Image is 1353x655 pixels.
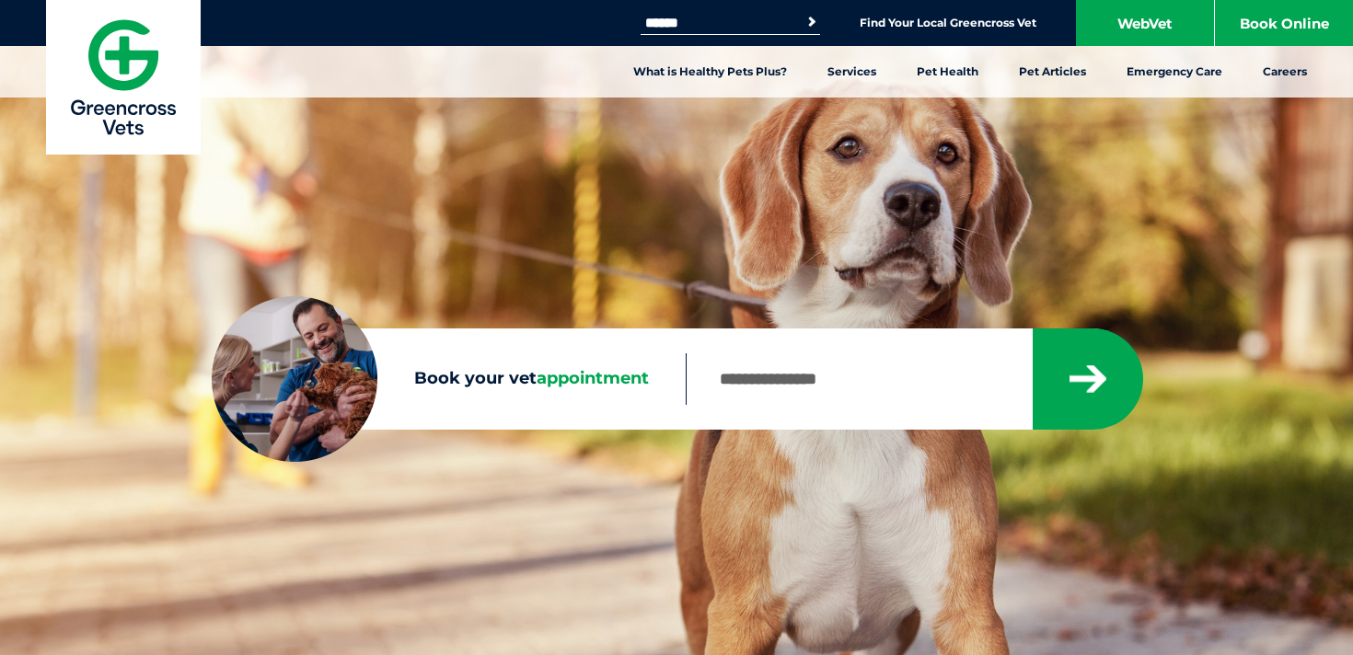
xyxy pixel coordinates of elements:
a: Services [807,46,896,98]
a: Emergency Care [1106,46,1243,98]
a: What is Healthy Pets Plus? [613,46,807,98]
button: Search [803,13,821,31]
span: appointment [537,368,649,388]
a: Find Your Local Greencross Vet [860,16,1036,30]
a: Pet Articles [999,46,1106,98]
a: Careers [1243,46,1327,98]
label: Book your vet [212,365,686,393]
a: Pet Health [896,46,999,98]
